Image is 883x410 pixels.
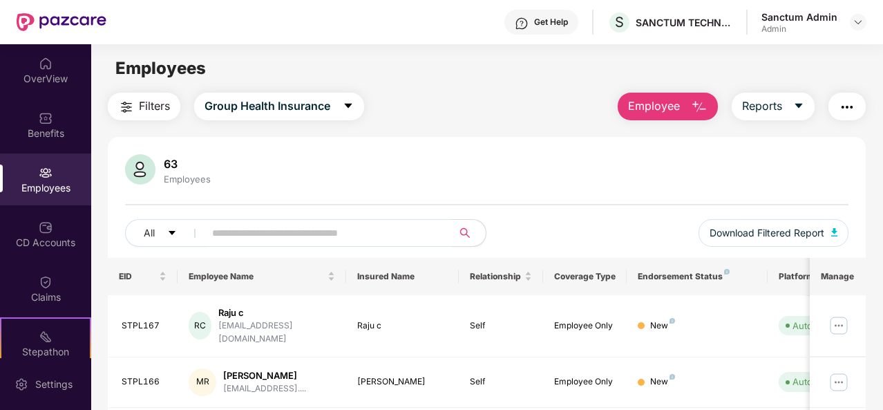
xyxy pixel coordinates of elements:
div: RC [189,312,211,339]
span: S [615,14,624,30]
button: Download Filtered Report [699,219,849,247]
div: Employee Only [554,319,616,333]
button: Group Health Insurancecaret-down [194,93,364,120]
div: Raju c [357,319,448,333]
span: Download Filtered Report [710,225,824,241]
div: [EMAIL_ADDRESS][DOMAIN_NAME] [218,319,335,346]
button: Allcaret-down [125,219,209,247]
span: search [452,227,479,239]
span: Employee Name [189,271,325,282]
img: svg+xml;base64,PHN2ZyBpZD0iRW1wbG95ZWVzIiB4bWxucz0iaHR0cDovL3d3dy53My5vcmcvMjAwMC9zdmciIHdpZHRoPS... [39,166,53,180]
span: Group Health Insurance [205,97,330,115]
span: EID [119,271,157,282]
img: manageButton [828,315,850,337]
img: svg+xml;base64,PHN2ZyB4bWxucz0iaHR0cDovL3d3dy53My5vcmcvMjAwMC9zdmciIHdpZHRoPSIyNCIgaGVpZ2h0PSIyNC... [118,99,135,115]
div: Stepathon [1,345,90,359]
div: STPL166 [122,375,167,389]
div: Raju c [218,306,335,319]
span: Employee [628,97,680,115]
img: svg+xml;base64,PHN2ZyB4bWxucz0iaHR0cDovL3d3dy53My5vcmcvMjAwMC9zdmciIHhtbG5zOnhsaW5rPSJodHRwOi8vd3... [831,228,838,236]
img: svg+xml;base64,PHN2ZyB4bWxucz0iaHR0cDovL3d3dy53My5vcmcvMjAwMC9zdmciIHdpZHRoPSI4IiBoZWlnaHQ9IjgiIH... [670,374,675,380]
button: Filters [108,93,180,120]
img: svg+xml;base64,PHN2ZyB4bWxucz0iaHR0cDovL3d3dy53My5vcmcvMjAwMC9zdmciIHhtbG5zOnhsaW5rPSJodHRwOi8vd3... [125,154,155,185]
img: svg+xml;base64,PHN2ZyBpZD0iSGVscC0zMngzMiIgeG1sbnM9Imh0dHA6Ly93d3cudzMub3JnLzIwMDAvc3ZnIiB3aWR0aD... [515,17,529,30]
img: svg+xml;base64,PHN2ZyB4bWxucz0iaHR0cDovL3d3dy53My5vcmcvMjAwMC9zdmciIHdpZHRoPSIyNCIgaGVpZ2h0PSIyNC... [839,99,855,115]
span: Relationship [470,271,522,282]
div: Settings [31,378,77,391]
span: All [144,225,155,241]
div: Auto Verified [792,319,848,333]
span: caret-down [167,228,177,239]
img: svg+xml;base64,PHN2ZyBpZD0iQ0RfQWNjb3VudHMiIGRhdGEtbmFtZT0iQ0QgQWNjb3VudHMiIHhtbG5zPSJodHRwOi8vd3... [39,221,53,234]
th: Manage [810,258,866,295]
div: Get Help [534,17,568,28]
span: caret-down [793,100,804,113]
img: svg+xml;base64,PHN2ZyBpZD0iRHJvcGRvd24tMzJ4MzIiIHhtbG5zPSJodHRwOi8vd3d3LnczLm9yZy8yMDAwL3N2ZyIgd2... [853,17,864,28]
div: Auto Verified [792,375,848,389]
div: Sanctum Admin [761,10,837,24]
th: Employee Name [178,258,346,295]
div: New [650,375,675,389]
th: Relationship [459,258,543,295]
th: Insured Name [346,258,459,295]
div: Admin [761,24,837,35]
div: STPL167 [122,319,167,333]
img: manageButton [828,371,850,393]
span: Employees [115,58,206,78]
div: New [650,319,675,333]
img: svg+xml;base64,PHN2ZyBpZD0iSG9tZSIgeG1sbnM9Imh0dHA6Ly93d3cudzMub3JnLzIwMDAvc3ZnIiB3aWR0aD0iMjAiIG... [39,57,53,71]
div: [PERSON_NAME] [223,369,306,382]
th: EID [108,258,178,295]
div: [PERSON_NAME] [357,375,448,389]
div: Platform Status [779,271,855,282]
img: svg+xml;base64,PHN2ZyBpZD0iQmVuZWZpdHMiIHhtbG5zPSJodHRwOi8vd3d3LnczLm9yZy8yMDAwL3N2ZyIgd2lkdGg9Ij... [39,111,53,125]
button: search [452,219,486,247]
img: svg+xml;base64,PHN2ZyB4bWxucz0iaHR0cDovL3d3dy53My5vcmcvMjAwMC9zdmciIHhtbG5zOnhsaW5rPSJodHRwOi8vd3... [691,99,708,115]
img: New Pazcare Logo [17,13,106,31]
img: svg+xml;base64,PHN2ZyB4bWxucz0iaHR0cDovL3d3dy53My5vcmcvMjAwMC9zdmciIHdpZHRoPSIyMSIgaGVpZ2h0PSIyMC... [39,330,53,344]
img: svg+xml;base64,PHN2ZyB4bWxucz0iaHR0cDovL3d3dy53My5vcmcvMjAwMC9zdmciIHdpZHRoPSI4IiBoZWlnaHQ9IjgiIH... [670,318,675,324]
span: Filters [139,97,170,115]
button: Reportscaret-down [732,93,815,120]
div: Self [470,319,532,333]
div: [EMAIL_ADDRESS].... [223,382,306,395]
div: Endorsement Status [638,271,756,282]
span: Reports [742,97,782,115]
div: Self [470,375,532,389]
div: SANCTUM TECHNOLOGIES P LTD [636,16,732,29]
div: 63 [161,157,213,171]
button: Employee [618,93,718,120]
img: svg+xml;base64,PHN2ZyB4bWxucz0iaHR0cDovL3d3dy53My5vcmcvMjAwMC9zdmciIHdpZHRoPSI4IiBoZWlnaHQ9IjgiIH... [724,269,730,274]
span: caret-down [343,100,354,113]
div: Employee Only [554,375,616,389]
div: Employees [161,174,213,185]
img: svg+xml;base64,PHN2ZyBpZD0iQ2xhaW0iIHhtbG5zPSJodHRwOi8vd3d3LnczLm9yZy8yMDAwL3N2ZyIgd2lkdGg9IjIwIi... [39,275,53,289]
th: Coverage Type [543,258,627,295]
img: svg+xml;base64,PHN2ZyBpZD0iU2V0dGluZy0yMHgyMCIgeG1sbnM9Imh0dHA6Ly93d3cudzMub3JnLzIwMDAvc3ZnIiB3aW... [15,378,28,391]
div: MR [189,369,216,396]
